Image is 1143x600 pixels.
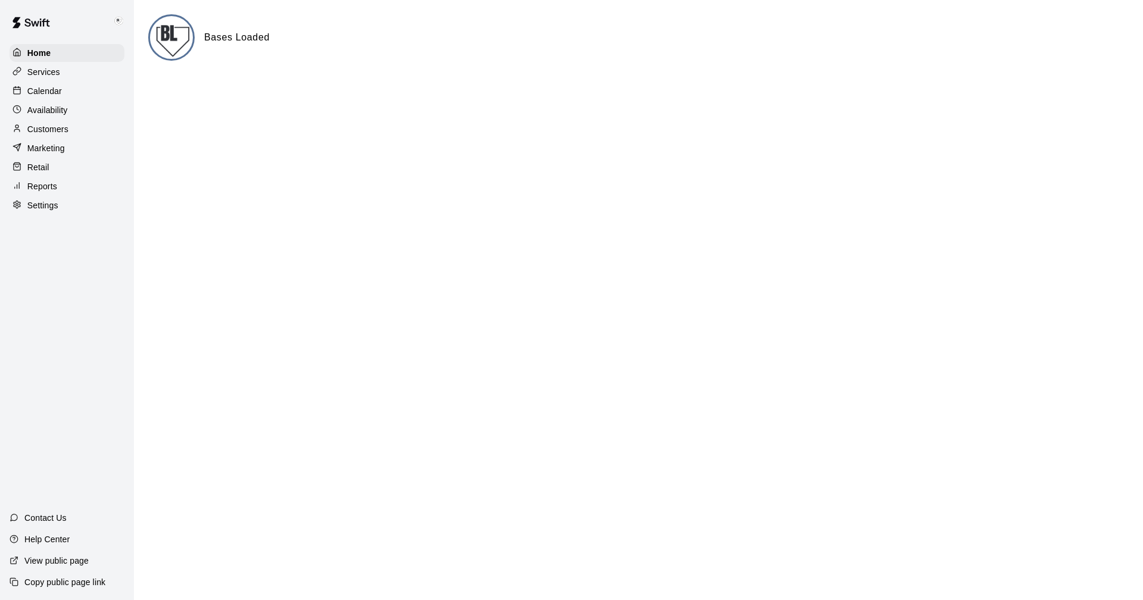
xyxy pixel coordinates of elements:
[24,576,105,588] p: Copy public page link
[27,104,68,116] p: Availability
[10,177,124,195] a: Reports
[27,142,65,154] p: Marketing
[10,82,124,100] a: Calendar
[27,180,57,192] p: Reports
[10,196,124,214] a: Settings
[27,161,49,173] p: Retail
[27,199,58,211] p: Settings
[10,139,124,157] a: Marketing
[24,555,89,567] p: View public page
[27,123,68,135] p: Customers
[10,158,124,176] a: Retail
[10,120,124,138] a: Customers
[24,533,70,545] p: Help Center
[109,10,134,33] div: Keith Brooks
[27,66,60,78] p: Services
[27,47,51,59] p: Home
[10,63,124,81] a: Services
[204,30,270,45] h6: Bases Loaded
[10,44,124,62] a: Home
[24,512,67,524] p: Contact Us
[10,101,124,119] a: Availability
[27,85,62,97] p: Calendar
[150,16,195,61] img: Bases Loaded logo
[111,14,126,29] img: Keith Brooks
